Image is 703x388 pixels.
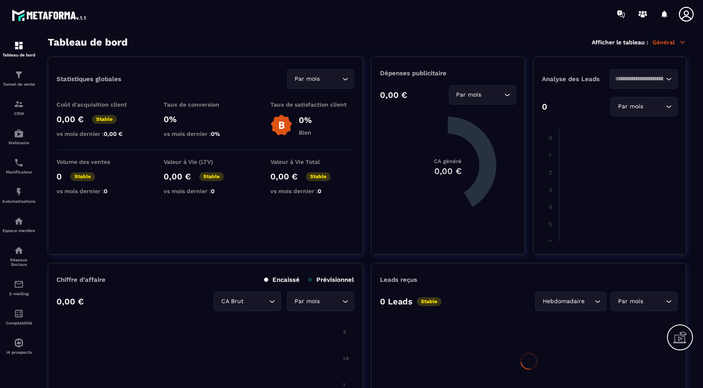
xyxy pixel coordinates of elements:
[483,90,502,100] input: Search for option
[380,69,516,77] p: Dépenses publicitaire
[549,204,552,210] tspan: 4
[56,114,84,124] p: 0,00 €
[56,75,121,83] p: Statistiques globales
[270,171,298,181] p: 0,00 €
[2,111,36,116] p: CRM
[245,297,267,306] input: Search for option
[292,74,321,84] span: Par mois
[299,115,312,125] p: 0%
[645,102,664,111] input: Search for option
[343,382,345,388] tspan: 1
[306,172,331,181] p: Stable
[2,210,36,239] a: automationsautomationsEspace membre
[270,188,354,194] p: vs mois dernier :
[2,181,36,210] a: automationsautomationsAutomatisations
[164,101,247,108] p: Taux de conversion
[2,34,36,64] a: formationformationTableau de bord
[321,297,340,306] input: Search for option
[2,199,36,204] p: Automatisations
[318,188,321,194] span: 0
[70,172,95,181] p: Stable
[586,297,593,306] input: Search for option
[56,188,140,194] p: vs mois dernier :
[610,69,677,89] div: Search for option
[616,297,645,306] span: Par mois
[14,128,24,138] img: automations
[164,114,247,124] p: 0%
[92,115,117,124] p: Stable
[264,276,300,283] p: Encaissé
[12,8,87,23] img: logo
[2,350,36,355] p: IA prospects
[270,114,292,136] img: b-badge-o.b3b20ee6.svg
[211,130,220,137] span: 0%
[14,99,24,109] img: formation
[380,296,413,306] p: 0 Leads
[2,93,36,122] a: formationformationCRM
[56,158,140,165] p: Volume des ventes
[48,36,128,48] h3: Tableau de bord
[2,151,36,181] a: schedulerschedulerPlanificateur
[270,101,354,108] p: Taux de satisfaction client
[214,292,281,311] div: Search for option
[56,130,140,137] p: vs mois dernier :
[549,169,552,176] tspan: 2
[56,276,105,283] p: Chiffre d’affaire
[2,53,36,57] p: Tableau de bord
[14,245,24,255] img: social-network
[211,188,215,194] span: 0
[645,297,664,306] input: Search for option
[541,297,586,306] span: Hebdomadaire
[164,171,191,181] p: 0,00 €
[164,130,247,137] p: vs mois dernier :
[2,228,36,233] p: Espace membre
[615,74,664,84] input: Search for option
[14,279,24,289] img: email
[14,187,24,197] img: automations
[56,101,140,108] p: Coût d'acquisition client
[535,292,606,311] div: Search for option
[616,102,645,111] span: Par mois
[14,309,24,319] img: accountant
[2,273,36,302] a: emailemailE-mailing
[2,302,36,332] a: accountantaccountantComptabilité
[417,297,441,306] p: Stable
[652,38,686,46] p: Général
[270,158,354,165] p: Valeur à Vie Total
[549,135,552,141] tspan: 0
[2,321,36,325] p: Comptabilité
[542,75,610,83] p: Analyse des Leads
[380,276,417,283] p: Leads reçus
[2,291,36,296] p: E-mailing
[14,338,24,348] img: automations
[592,39,648,46] p: Afficher le tableau :
[14,216,24,226] img: automations
[549,186,552,193] tspan: 3
[321,74,340,84] input: Search for option
[164,188,247,194] p: vs mois dernier :
[292,297,321,306] span: Par mois
[343,329,346,335] tspan: 2
[549,221,552,227] tspan: 5
[611,97,677,116] div: Search for option
[2,64,36,93] a: formationformationTunnel de vente
[104,130,123,137] span: 0,00 €
[2,140,36,145] p: Webinaire
[199,172,224,181] p: Stable
[164,158,247,165] p: Valeur à Vie (LTV)
[611,292,677,311] div: Search for option
[549,152,551,158] tspan: 1
[343,356,349,361] tspan: 1.5
[2,258,36,267] p: Réseaux Sociaux
[2,239,36,273] a: social-networksocial-networkRéseaux Sociaux
[104,188,108,194] span: 0
[56,296,84,306] p: 0,00 €
[287,292,354,311] div: Search for option
[2,82,36,87] p: Tunnel de vente
[549,238,552,245] tspan: 6
[449,85,516,105] div: Search for option
[299,129,312,136] p: Bien
[14,158,24,168] img: scheduler
[380,90,407,100] p: 0,00 €
[308,276,354,283] p: Prévisionnel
